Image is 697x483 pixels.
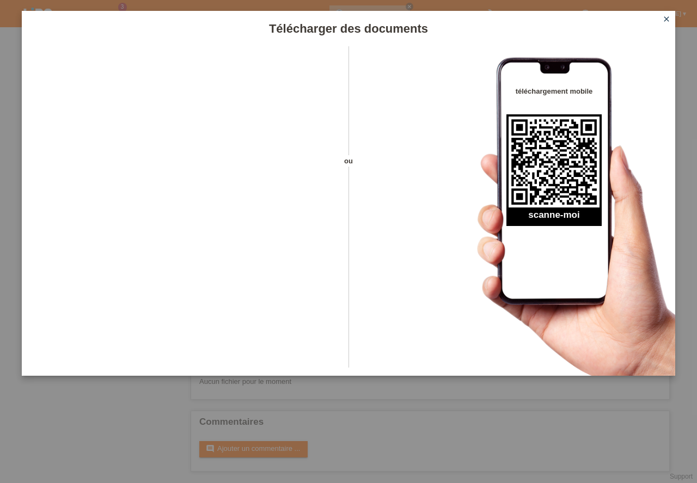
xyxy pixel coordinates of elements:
h4: téléchargement mobile [506,87,602,95]
h1: Télécharger des documents [22,22,675,35]
a: close [659,14,674,26]
iframe: Upload [38,74,329,346]
span: ou [329,155,368,167]
i: close [662,15,671,23]
h2: scanne-moi [506,210,602,226]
